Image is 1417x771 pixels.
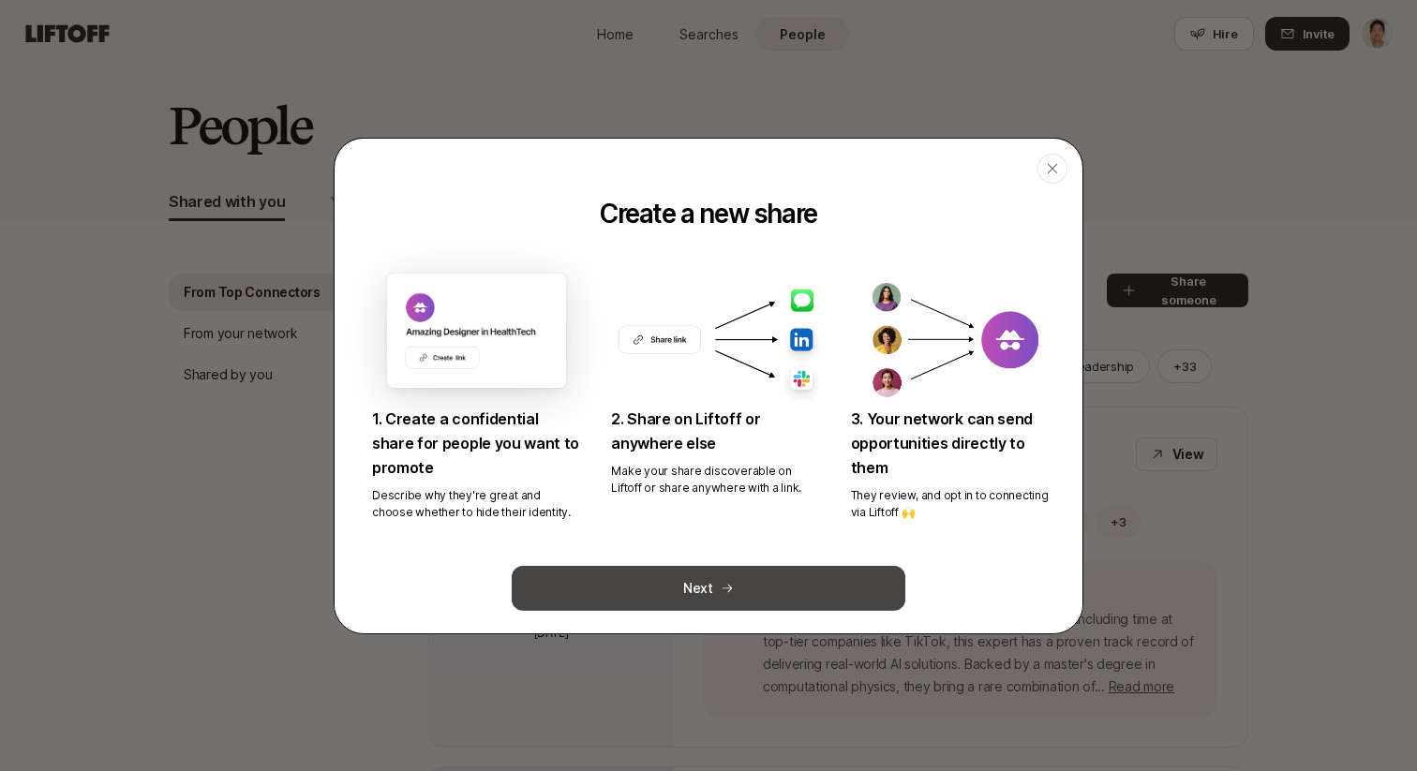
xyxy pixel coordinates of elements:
[851,487,1060,521] p: They review, and opt in to connecting via Liftoff 🙌
[372,487,581,521] p: Describe why they're great and choose whether to hide their identity.
[611,407,820,455] p: 2. Share on Liftoff or anywhere else
[851,273,1060,406] img: candidate share explainer 2
[611,273,820,406] img: candidate share explainer 1
[611,463,820,497] p: Make your share discoverable on Liftoff or share anywhere with a link.
[512,566,905,611] button: Next
[600,198,817,228] p: Create a new share
[851,407,1060,480] p: 3. Your network can send opportunities directly to them
[372,407,581,480] p: 1. Create a confidential share for people you want to promote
